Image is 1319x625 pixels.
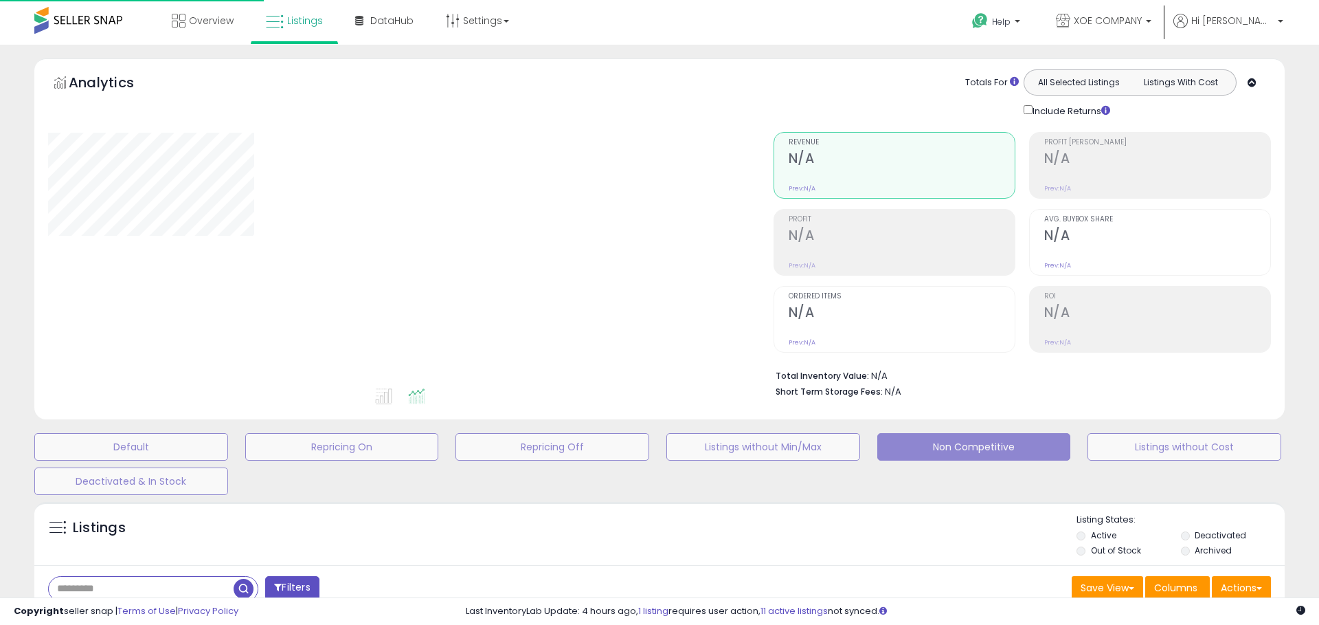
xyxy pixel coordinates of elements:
[1044,338,1071,347] small: Prev: N/A
[1129,74,1232,91] button: Listings With Cost
[1044,293,1270,300] span: ROI
[1173,14,1283,45] a: Hi [PERSON_NAME]
[1074,14,1142,28] span: XOE COMPANY
[1191,14,1274,28] span: Hi [PERSON_NAME]
[1044,305,1270,323] h2: N/A
[1044,261,1071,270] small: Prev: N/A
[776,366,1261,383] li: N/A
[1044,184,1071,193] small: Prev: N/A
[789,151,1015,169] h2: N/A
[789,184,815,193] small: Prev: N/A
[287,14,323,28] span: Listings
[370,14,414,28] span: DataHub
[789,261,815,270] small: Prev: N/A
[189,14,234,28] span: Overview
[1044,139,1270,146] span: Profit [PERSON_NAME]
[1028,74,1130,91] button: All Selected Listings
[789,305,1015,323] h2: N/A
[789,216,1015,223] span: Profit
[69,73,161,96] h5: Analytics
[455,433,649,461] button: Repricing Off
[1044,151,1270,169] h2: N/A
[789,293,1015,300] span: Ordered Items
[789,228,1015,246] h2: N/A
[885,385,901,398] span: N/A
[1013,102,1127,118] div: Include Returns
[1087,433,1281,461] button: Listings without Cost
[14,604,64,617] strong: Copyright
[971,12,989,30] i: Get Help
[776,370,869,382] b: Total Inventory Value:
[877,433,1071,461] button: Non Competitive
[992,16,1011,28] span: Help
[14,605,238,618] div: seller snap | |
[965,76,1019,89] div: Totals For
[789,338,815,347] small: Prev: N/A
[34,468,228,495] button: Deactivated & In Stock
[1044,216,1270,223] span: Avg. Buybox Share
[776,386,883,397] b: Short Term Storage Fees:
[789,139,1015,146] span: Revenue
[245,433,439,461] button: Repricing On
[1044,228,1270,246] h2: N/A
[666,433,860,461] button: Listings without Min/Max
[34,433,228,461] button: Default
[961,2,1034,45] a: Help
